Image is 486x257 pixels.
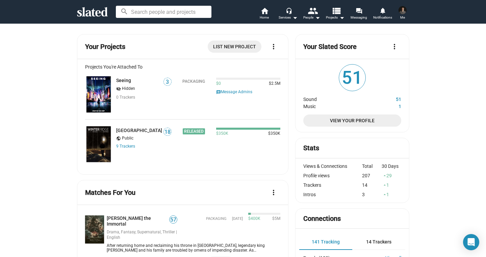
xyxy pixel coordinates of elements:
a: Odysseus the Immortal [85,215,104,253]
a: View Your Profile [303,114,401,127]
div: Profile views [303,173,362,178]
mat-card-title: Your Projects [85,42,125,51]
a: Seeing [85,75,112,114]
div: Projects You're Attached To [85,64,281,70]
mat-icon: arrow_drop_down [291,14,299,22]
span: 141 Tracking [312,239,340,245]
div: Intros [303,192,362,197]
div: 1 [382,182,401,188]
span: 57 [170,216,177,223]
a: 9 Trackers [116,144,135,149]
mat-card-title: Connections [303,214,341,223]
a: Notifications [371,7,394,22]
div: Packaging [182,79,205,84]
span: $2.5M [266,81,280,86]
a: Seeing [116,78,131,83]
div: Trackers [303,182,362,188]
div: Drama, Fantasy, Supernatural, Thriller | English [107,230,178,240]
div: 207 [362,173,382,178]
mat-card-title: Your Slated Score [303,42,357,51]
button: People [300,7,324,22]
div: Open Intercom Messenger [463,234,479,250]
span: Packaging [206,216,227,222]
mat-card-title: Matches For You [85,188,135,197]
div: People [303,14,320,22]
a: List New Project [208,41,261,53]
mat-icon: more_vert [390,43,399,51]
mat-icon: arrow_drop_up [382,192,387,197]
button: Projects [324,7,347,22]
a: [GEOGRAPHIC_DATA] [116,128,162,133]
mat-icon: forum [356,7,362,14]
span: Messaging [351,14,367,22]
div: 1 [382,192,401,197]
div: Views & Connections [303,163,362,169]
mat-icon: headset_mic [286,7,292,14]
span: Home [260,14,269,22]
span: $350K [265,131,280,136]
span: View Your Profile [309,114,395,127]
img: Robert Malone [399,6,407,14]
span: Me [400,14,405,22]
button: Robert MaloneMe [394,5,411,22]
mat-icon: arrow_drop_up [382,183,387,187]
span: $400K [248,216,260,222]
mat-icon: more_vert [270,188,278,197]
a: Messaging [347,7,371,22]
div: Total [362,163,382,169]
mat-icon: more_vert [270,43,278,51]
mat-icon: arrow_drop_up [382,173,387,178]
button: Services [276,7,300,22]
span: $5M [270,216,280,222]
span: List New Project [213,41,256,53]
mat-icon: people [307,6,317,16]
mat-icon: view_list [331,6,341,16]
button: Message Admins [216,89,252,96]
dt: Music [303,102,376,109]
div: Services [279,14,298,22]
mat-card-title: Stats [303,144,319,153]
span: Public [122,136,133,141]
div: After returning home and reclaiming his throne in Ithaca, legendary king Odysseus and his family ... [104,243,281,253]
span: $0 [216,81,221,86]
mat-icon: home [260,7,268,15]
img: Odysseus the Immortal [85,215,104,243]
a: Winter Ridge [85,125,112,164]
mat-icon: message [216,89,221,96]
dd: 1 [376,102,401,109]
a: Home [253,7,276,22]
div: Released [183,128,205,134]
img: Seeing [86,76,111,112]
span: 51 [339,65,365,91]
div: 30 Days [382,163,401,169]
span: Notifications [373,14,392,22]
a: [PERSON_NAME] the Immortal [107,215,170,227]
time: [DATE] [232,216,243,222]
mat-icon: arrow_drop_down [338,14,346,22]
input: Search people and projects [116,6,211,18]
dd: 51 [376,95,401,102]
span: s [133,144,135,149]
div: 3 [362,192,382,197]
mat-icon: arrow_drop_down [313,14,322,22]
span: 18 [164,129,171,135]
mat-icon: visibility_off [116,86,121,92]
span: Hidden [122,86,135,92]
span: 3 [164,79,171,85]
span: 0 Trackers [116,95,135,100]
div: 29 [382,173,401,178]
img: Winter Ridge [86,126,111,162]
span: Projects [326,14,344,22]
mat-icon: notifications [379,7,386,14]
span: $350K [216,131,228,136]
dt: Sound [303,95,376,102]
span: 14 Trackers [366,239,391,245]
div: 14 [362,182,382,188]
